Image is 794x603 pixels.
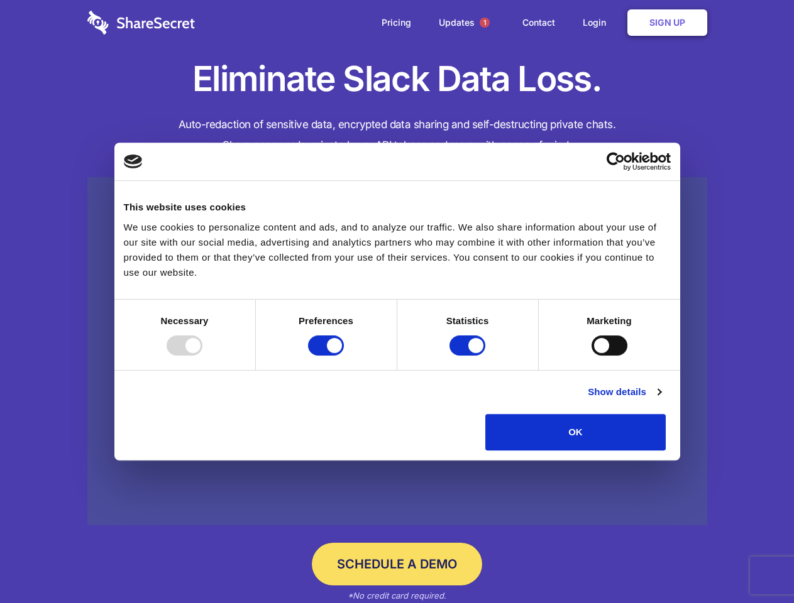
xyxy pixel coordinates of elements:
a: Wistia video thumbnail [87,177,707,526]
img: logo-wordmark-white-trans-d4663122ce5f474addd5e946df7df03e33cb6a1c49d2221995e7729f52c070b2.svg [87,11,195,35]
span: 1 [480,18,490,28]
em: *No credit card required. [348,590,446,600]
a: Contact [510,3,568,42]
div: This website uses cookies [124,200,671,215]
h4: Auto-redaction of sensitive data, encrypted data sharing and self-destructing private chats. Shar... [87,114,707,156]
a: Usercentrics Cookiebot - opens in a new window [561,152,671,171]
h1: Eliminate Slack Data Loss. [87,57,707,102]
div: We use cookies to personalize content and ads, and to analyze our traffic. We also share informat... [124,220,671,280]
strong: Preferences [299,315,353,326]
a: Show details [588,384,661,399]
strong: Statistics [446,315,489,326]
a: Pricing [369,3,424,42]
a: Schedule a Demo [312,543,482,585]
a: Sign Up [627,9,707,36]
strong: Marketing [587,315,632,326]
a: Login [570,3,625,42]
strong: Necessary [161,315,209,326]
button: OK [485,414,666,450]
img: logo [124,155,143,168]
